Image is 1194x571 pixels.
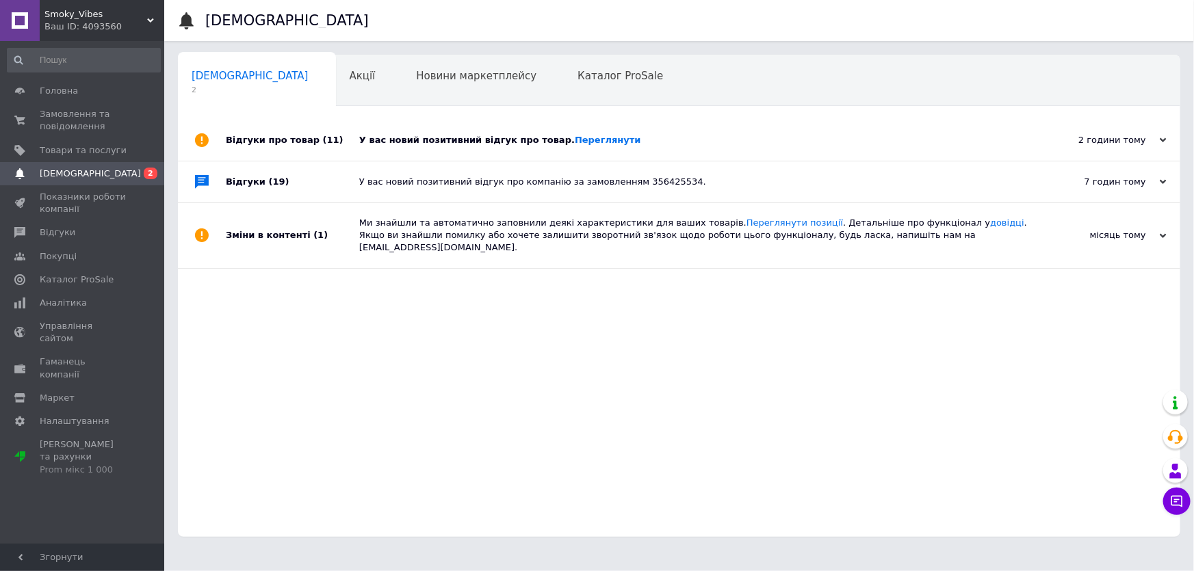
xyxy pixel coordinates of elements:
div: місяць тому [1030,229,1167,241]
a: довідці [990,217,1024,228]
div: 2 години тому [1030,134,1167,146]
a: Переглянути [575,135,641,145]
span: Маркет [40,392,75,404]
span: Товари та послуги [40,144,127,157]
span: Каталог ProSale [40,274,114,286]
span: Новини маркетплейсу [416,70,536,82]
span: Smoky_Vibes [44,8,147,21]
span: Акції [350,70,376,82]
div: Відгуки [226,161,359,202]
span: 2 [144,168,157,179]
span: [DEMOGRAPHIC_DATA] [40,168,141,180]
span: Налаштування [40,415,109,427]
span: Аналітика [40,297,87,309]
button: Чат з покупцем [1163,488,1191,515]
h1: [DEMOGRAPHIC_DATA] [205,12,369,29]
div: Відгуки про товар [226,120,359,161]
span: [PERSON_NAME] та рахунки [40,438,127,476]
span: Замовлення та повідомлення [40,108,127,133]
span: 2 [192,85,309,95]
span: Каталог ProSale [577,70,663,82]
div: Ми знайшли та автоматично заповнили деякі характеристики для ваших товарів. . Детальніше про функ... [359,217,1030,254]
input: Пошук [7,48,161,72]
span: (19) [269,176,289,187]
span: [DEMOGRAPHIC_DATA] [192,70,309,82]
span: Покупці [40,250,77,263]
span: (11) [323,135,343,145]
div: Зміни в контенті [226,203,359,268]
span: Відгуки [40,226,75,239]
div: Ваш ID: 4093560 [44,21,164,33]
span: Показники роботи компанії [40,191,127,215]
div: Prom мікс 1 000 [40,464,127,476]
a: Переглянути позиції [747,217,843,228]
div: У вас новий позитивний відгук про компанію за замовленням 356425534. [359,176,1030,188]
span: Головна [40,85,78,97]
span: (1) [313,230,328,240]
div: У вас новий позитивний відгук про товар. [359,134,1030,146]
span: Управління сайтом [40,320,127,345]
div: 7 годин тому [1030,176,1167,188]
span: Гаманець компанії [40,356,127,380]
